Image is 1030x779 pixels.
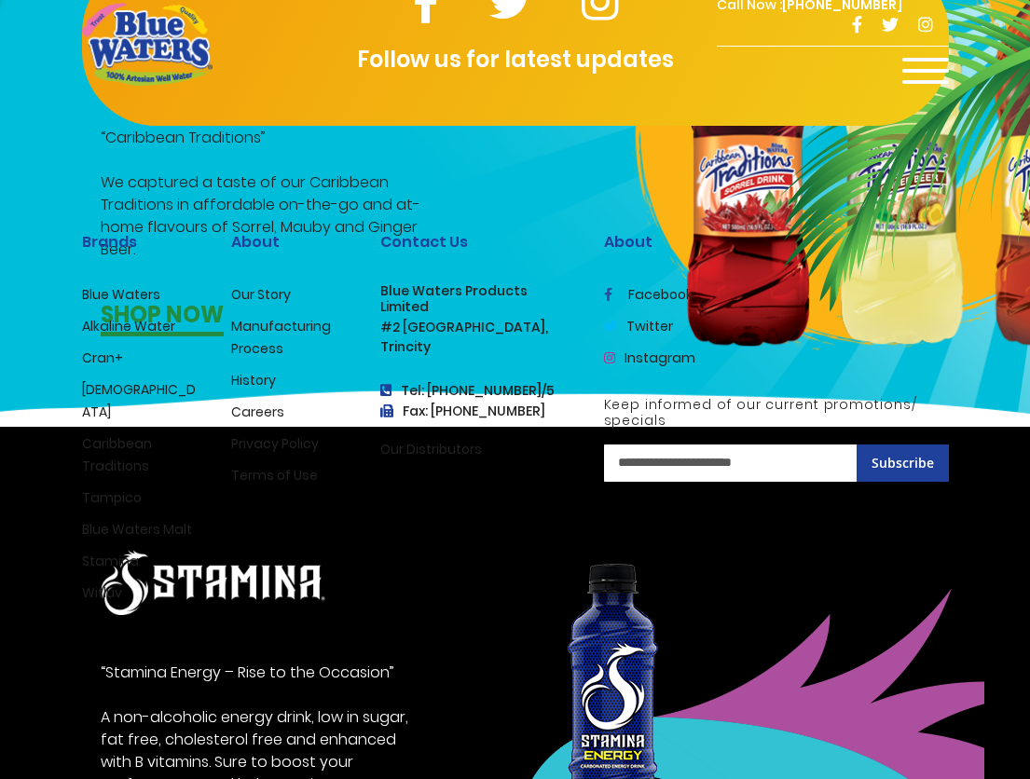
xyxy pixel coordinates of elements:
a: Manufacturing Process [231,317,331,358]
h2: About [604,233,949,251]
h2: About [231,233,352,251]
a: twitter [604,317,673,335]
a: [DEMOGRAPHIC_DATA] [82,380,196,421]
a: Blue Waters Malt [82,520,192,539]
h3: #2 [GEOGRAPHIC_DATA], [380,320,576,335]
a: Instagram [604,348,695,367]
h3: Blue Waters Products Limited [380,283,576,315]
a: Cran+ [82,348,123,367]
a: Stamina [82,552,139,570]
h4: Tel: [PHONE_NUMBER]/5 [380,383,576,399]
h2: Brands [82,233,203,251]
a: Witluv [82,583,122,602]
span: Subscribe [872,454,934,471]
a: Blue Waters [82,285,160,304]
a: Our Story [231,285,291,304]
a: store logo [82,3,213,85]
a: Alkaline Water [82,317,175,335]
h2: Contact Us [380,233,576,251]
a: Caribbean Traditions [82,434,152,475]
a: facebook [604,285,693,304]
a: Tampico [82,488,142,507]
a: Our Distributors [380,440,482,458]
a: Terms of Use [231,466,318,485]
a: Careers [231,403,284,421]
h3: Trincity [380,339,576,355]
h3: Fax: [PHONE_NUMBER] [380,403,576,419]
button: Subscribe [857,444,949,482]
h5: Keep informed of our current promotions/ specials [604,397,949,429]
a: History [231,371,276,389]
a: Privacy Policy [231,434,319,453]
